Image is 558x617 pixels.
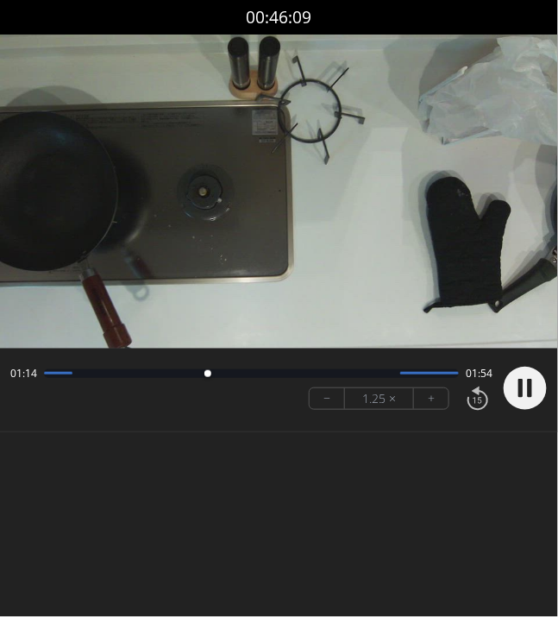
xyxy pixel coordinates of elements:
span: 01:54 [466,367,492,381]
a: 00:46:09 [247,5,312,30]
div: 1.25 × [345,388,414,409]
span: 01:14 [10,367,37,381]
button: − [310,388,345,409]
button: + [414,388,448,409]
